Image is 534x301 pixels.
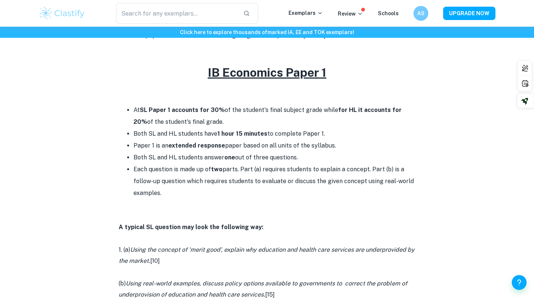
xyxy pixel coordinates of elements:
strong: A typical SL question may look the following way: [119,224,263,231]
h6: Click here to explore thousands of marked IA, EE and TOK exemplars ! [1,28,533,36]
li: Paper 1 is an paper based on all units of the syllabus. [133,140,415,152]
li: Each question is made up of parts. Part (a) requires students to explain a concept. Part (b) is a... [133,163,415,199]
h6: AS [417,9,425,17]
p: 1. (a) [10] [119,244,415,267]
a: Schools [378,10,399,16]
strong: one [224,154,235,161]
li: At of the student's final subject grade while of the student's final grade. [133,104,415,128]
strong: two [211,166,222,173]
button: UPGRADE NOW [443,7,495,20]
p: (b) [15] [119,278,415,301]
strong: extended response [168,142,225,149]
li: Both SL and HL students have to complete Paper 1. [133,128,415,140]
p: Exemplars [289,9,323,17]
strong: minutes [244,130,267,137]
strong: 1 hour 15 [217,130,243,137]
strong: SL Paper 1 accounts for 30% [140,106,225,113]
button: AS [413,6,428,21]
i: Using the concept of ‘merit good’, explain why education and health care services are underprovid... [119,246,415,264]
button: Help and Feedback [512,275,527,290]
i: Using real-world examples, discuss policy options available to governments to correct the problem... [119,280,407,298]
u: IB Economics Paper 1 [208,66,326,79]
img: Clastify logo [39,6,86,21]
p: Review [338,10,363,18]
input: Search for any exemplars... [116,3,237,24]
li: Both SL and HL students answer out of three questions. [133,152,415,163]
